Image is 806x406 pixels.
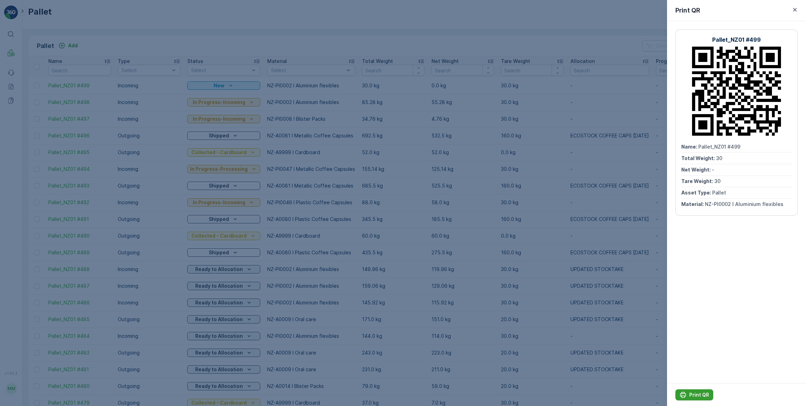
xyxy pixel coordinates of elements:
[712,167,714,173] span: -
[698,144,740,150] span: Pallet_NZ01 #499
[681,167,712,173] span: Net Weight :
[37,160,51,166] span: Pallet
[383,6,421,14] p: Pallet #20277
[6,172,30,177] span: Material :
[689,391,709,398] p: Print QR
[712,35,761,44] p: Pallet_NZ01 #499
[705,201,783,207] span: NZ-PI0002 I Aluminium flexibles
[681,178,714,184] span: Tare Weight :
[681,201,705,207] span: Material :
[675,6,700,15] p: Print QR
[6,114,23,120] span: Name :
[6,160,37,166] span: Asset Type :
[681,155,716,161] span: Total Weight :
[23,114,57,120] span: Pallet #20277
[39,149,45,154] span: 30
[30,172,91,177] span: NZ-PI0008 I Blister Packs
[6,126,41,132] span: Total Weight :
[41,126,56,132] span: 137.92
[681,190,712,196] span: Asset Type :
[714,178,721,184] span: 30
[6,137,36,143] span: Net Weight :
[681,144,698,150] span: Name :
[712,190,726,196] span: Pallet
[36,137,52,143] span: 107.92
[716,155,722,161] span: 30
[6,149,39,154] span: Tare Weight :
[675,389,713,400] button: Print QR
